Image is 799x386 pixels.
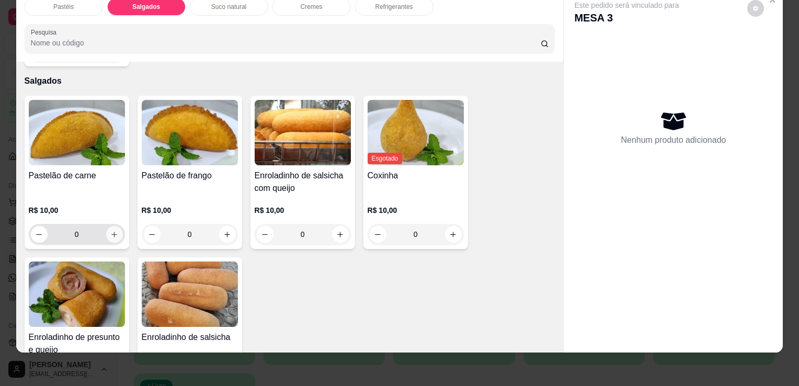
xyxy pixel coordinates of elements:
img: product-image [29,262,125,327]
span: Esgotado [368,153,403,164]
h4: Enroladinho de salsicha [142,331,238,344]
p: R$ 10,00 [368,205,464,215]
img: product-image [142,262,238,327]
button: increase-product-quantity [106,226,123,243]
h4: Pastelão de carne [29,169,125,182]
p: R$ 10,00 [29,205,125,215]
p: Pastéis [53,3,74,11]
button: decrease-product-quantity [257,226,273,243]
button: increase-product-quantity [445,226,462,243]
p: Suco natural [211,3,246,11]
button: decrease-product-quantity [144,226,161,243]
h4: Pastelão de frango [142,169,238,182]
img: product-image [142,100,238,165]
h4: Enroladinho de presunto e queijo [29,331,125,356]
p: Salgados [25,75,555,87]
input: Pesquisa [31,38,541,48]
h4: Coxinha [368,169,464,182]
button: decrease-product-quantity [370,226,386,243]
h4: Enroladinho de salsicha com queijo [255,169,351,195]
button: increase-product-quantity [332,226,349,243]
img: product-image [255,100,351,165]
img: product-image [368,100,464,165]
button: increase-product-quantity [219,226,236,243]
p: MESA 3 [574,10,679,25]
p: R$ 10,00 [142,205,238,215]
p: Salgados [132,3,160,11]
label: Pesquisa [31,28,60,37]
p: Nenhum produto adicionado [621,134,726,146]
p: Refrigerantes [375,3,413,11]
button: decrease-product-quantity [31,226,48,243]
p: R$ 10,00 [255,205,351,215]
p: Cremes [301,3,323,11]
img: product-image [29,100,125,165]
